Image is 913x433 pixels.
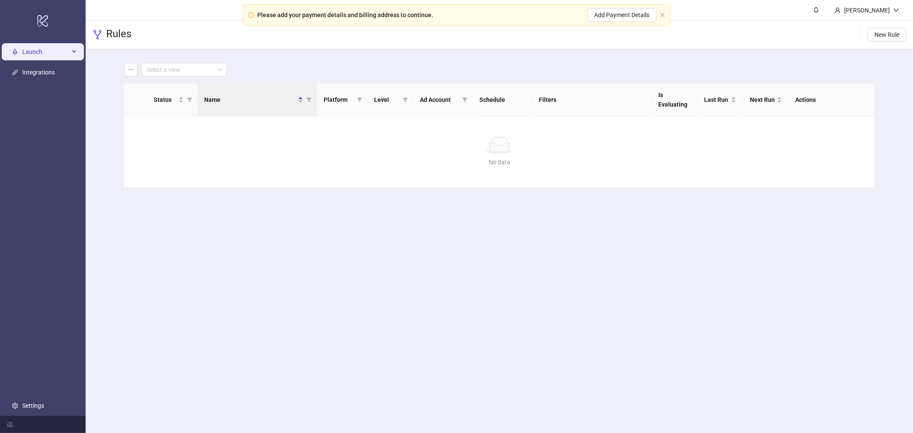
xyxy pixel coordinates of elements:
span: filter [401,93,410,106]
span: Name [204,95,296,104]
span: filter [461,93,469,106]
div: Please add your payment details and billing address to continue. [258,10,434,20]
span: fork [92,30,103,40]
span: ellipsis [128,67,134,73]
div: No data [134,157,864,167]
span: filter [462,97,467,102]
span: filter [355,93,364,106]
span: Next Run [750,95,775,104]
span: menu-fold [7,421,13,427]
th: Actions [789,83,874,116]
span: filter [305,93,313,106]
span: Last Run [704,95,729,104]
span: user [835,7,841,13]
span: filter [403,97,408,102]
button: Add Payment Details [588,8,657,22]
span: filter [185,93,194,106]
th: Is Evaluating [651,83,697,116]
span: down [893,7,899,13]
div: [PERSON_NAME] [841,6,893,15]
span: filter [357,97,362,102]
span: bell [813,7,819,13]
a: Integrations [22,69,55,76]
th: Schedule [473,83,532,116]
th: Name [197,83,317,116]
th: Last Run [697,83,743,116]
th: Status [147,83,197,116]
button: New Rule [868,28,906,42]
span: Platform [324,95,354,104]
span: Ad Account [420,95,459,104]
span: rocket [12,49,18,55]
span: filter [306,97,312,102]
span: Status [154,95,177,104]
th: Next Run [743,83,789,116]
span: exclamation-circle [248,12,254,18]
span: Launch [22,43,69,60]
span: Add Payment Details [595,12,650,18]
th: Filters [532,83,651,116]
span: filter [187,97,192,102]
span: Level [374,95,399,104]
span: New Rule [874,31,899,38]
button: close [660,12,665,18]
h3: Rules [106,27,131,42]
a: Settings [22,402,44,409]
